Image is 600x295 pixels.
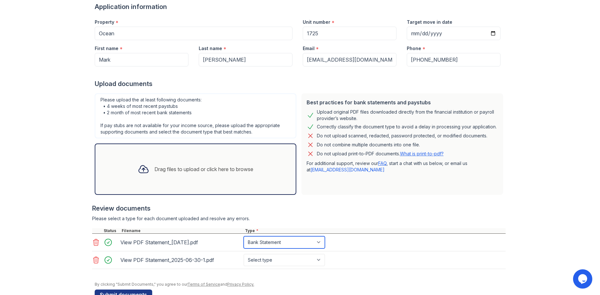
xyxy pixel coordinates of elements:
div: View PDF Statement_2025-06-30-1.pdf [120,255,241,265]
div: View PDF Statement_[DATE].pdf [120,237,241,247]
div: Please select a type for each document uploaded and resolve any errors. [92,215,506,222]
div: Upload documents [95,79,506,88]
div: Upload original PDF files downloaded directly from the financial institution or payroll provider’... [317,109,498,122]
div: Application information [95,2,506,11]
label: Email [303,45,315,52]
div: Drag files to upload or click here to browse [154,165,253,173]
div: Do not upload scanned, redacted, password protected, or modified documents. [317,132,487,140]
iframe: chat widget [573,269,594,289]
label: Unit number [303,19,330,25]
label: First name [95,45,118,52]
label: Last name [199,45,222,52]
label: Phone [407,45,421,52]
p: Do not upload print-to-PDF documents. [317,151,444,157]
p: For additional support, review our , start a chat with us below, or email us at [307,160,498,173]
a: Terms of Service [187,282,220,287]
div: Do not combine multiple documents into one file. [317,141,420,149]
a: Privacy Policy. [227,282,254,287]
div: Best practices for bank statements and paystubs [307,99,498,106]
div: Type [244,228,506,233]
div: Status [102,228,120,233]
div: Please upload the at least following documents: • 4 weeks of most recent paystubs • 2 month of mo... [95,93,296,138]
a: FAQ [378,161,387,166]
label: Property [95,19,114,25]
div: Review documents [92,204,506,213]
label: Target move in date [407,19,452,25]
a: What is print-to-pdf? [400,151,444,156]
div: By clicking "Submit Documents," you agree to our and [95,282,506,287]
div: Correctly classify the document type to avoid a delay in processing your application. [317,123,497,131]
a: [EMAIL_ADDRESS][DOMAIN_NAME] [310,167,385,172]
div: Filename [120,228,244,233]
